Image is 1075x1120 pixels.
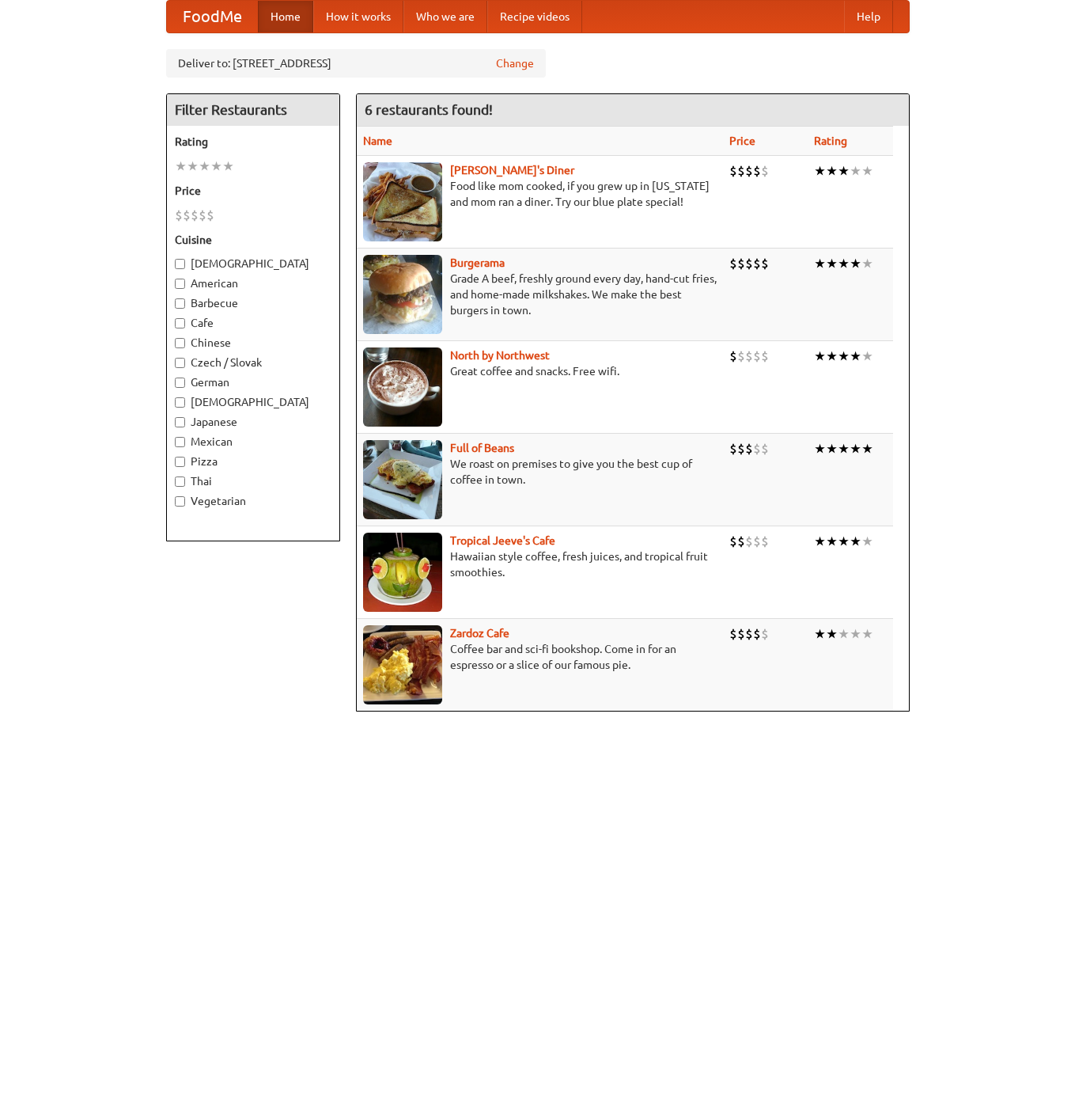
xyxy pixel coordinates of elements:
[737,255,745,272] li: $
[745,533,753,550] li: $
[167,94,339,126] h4: Filter Restaurants
[850,625,861,643] li: ★
[450,349,550,362] a: North by Northwest
[729,440,737,457] li: $
[175,295,331,311] label: Barbecue
[450,534,555,547] b: Tropical Jeeve's Cafe
[363,456,717,488] p: We roast on premises to give you the best cup of coffee in town.
[175,207,183,224] li: $
[838,255,850,272] li: ★
[753,533,761,550] li: $
[258,1,313,32] a: Home
[861,440,873,457] li: ★
[838,533,850,550] li: ★
[814,255,826,272] li: ★
[838,347,850,365] li: ★
[838,162,850,180] li: ★
[861,625,873,643] li: ★
[814,440,826,457] li: ★
[450,442,514,454] b: Full of Beans
[363,440,442,519] img: beans.jpg
[175,434,331,450] label: Mexican
[753,625,761,643] li: $
[206,207,214,224] li: $
[199,207,206,224] li: $
[363,533,442,612] img: jeeves.jpg
[737,625,745,643] li: $
[729,533,737,550] li: $
[175,318,185,328] input: Cafe
[450,256,505,269] a: Burgerama
[187,158,199,175] li: ★
[737,440,745,457] li: $
[175,158,187,175] li: ★
[496,55,534,71] a: Change
[175,183,331,199] h5: Price
[175,397,185,408] input: [DEMOGRAPHIC_DATA]
[838,625,850,643] li: ★
[175,414,331,430] label: Japanese
[814,135,847,147] a: Rating
[753,347,761,365] li: $
[729,347,737,365] li: $
[175,279,185,289] input: American
[175,417,185,427] input: Japanese
[175,473,331,489] label: Thai
[761,533,769,550] li: $
[199,158,210,175] li: ★
[729,162,737,180] li: $
[826,255,838,272] li: ★
[175,358,185,368] input: Czech / Slovak
[450,627,509,640] a: Zardoz Cafe
[737,162,745,180] li: $
[166,49,546,78] div: Deliver to: [STREET_ADDRESS]
[745,625,753,643] li: $
[175,315,331,331] label: Cafe
[850,533,861,550] li: ★
[175,338,185,348] input: Chinese
[175,256,331,271] label: [DEMOGRAPHIC_DATA]
[761,440,769,457] li: $
[175,493,331,509] label: Vegetarian
[850,162,861,180] li: ★
[737,347,745,365] li: $
[850,255,861,272] li: ★
[183,207,191,224] li: $
[814,347,826,365] li: ★
[363,549,717,580] p: Hawaiian style coffee, fresh juices, and tropical fruit smoothies.
[745,162,753,180] li: $
[814,162,826,180] li: ★
[745,255,753,272] li: $
[861,162,873,180] li: ★
[745,347,753,365] li: $
[363,255,442,334] img: burgerama.jpg
[363,135,392,147] a: Name
[175,454,331,469] label: Pizza
[363,641,717,673] p: Coffee bar and sci-fi bookshop. Come in for an espresso or a slice of our famous pie.
[175,355,331,370] label: Czech / Slovak
[729,625,737,643] li: $
[814,625,826,643] li: ★
[487,1,582,32] a: Recipe videos
[761,625,769,643] li: $
[761,162,769,180] li: $
[850,347,861,365] li: ★
[403,1,487,32] a: Who we are
[737,533,745,550] li: $
[363,625,442,704] img: zardoz.jpg
[838,440,850,457] li: ★
[861,533,873,550] li: ★
[210,158,222,175] li: ★
[175,259,185,269] input: [DEMOGRAPHIC_DATA]
[175,275,331,291] label: American
[167,1,258,32] a: FoodMe
[753,440,761,457] li: $
[761,347,769,365] li: $
[826,440,838,457] li: ★
[826,162,838,180] li: ★
[175,232,331,248] h5: Cuisine
[175,476,185,487] input: Thai
[363,363,717,379] p: Great coffee and snacks. Free wifi.
[761,255,769,272] li: $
